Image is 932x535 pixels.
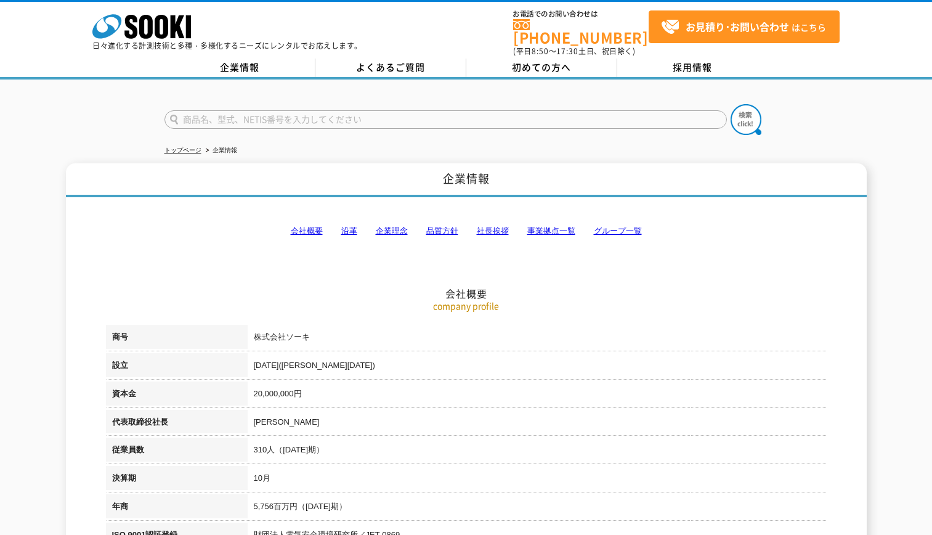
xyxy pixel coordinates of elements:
[66,163,867,197] h1: 企業情報
[248,325,827,353] td: 株式会社ソーキ
[106,438,248,466] th: 従業員数
[594,226,642,235] a: グループ一覧
[164,59,315,77] a: 企業情報
[164,147,201,153] a: トップページ
[661,18,826,36] span: はこちら
[106,382,248,410] th: 資本金
[513,46,635,57] span: (平日 ～ 土日、祝日除く)
[106,325,248,353] th: 商号
[92,42,362,49] p: 日々進化する計測技術と多種・多様化するニーズにレンタルでお応えします。
[106,164,827,300] h2: 会社概要
[513,19,649,44] a: [PHONE_NUMBER]
[248,353,827,382] td: [DATE]([PERSON_NAME][DATE])
[376,226,408,235] a: 企業理念
[106,300,827,312] p: company profile
[106,353,248,382] th: 設立
[617,59,768,77] a: 採用情報
[248,494,827,523] td: 5,756百万円（[DATE]期）
[532,46,549,57] span: 8:50
[106,494,248,523] th: 年商
[556,46,578,57] span: 17:30
[248,438,827,466] td: 310人（[DATE]期）
[527,226,575,235] a: 事業拠点一覧
[164,110,727,129] input: 商品名、型式、NETIS番号を入力してください
[513,10,649,18] span: お電話でのお問い合わせは
[315,59,466,77] a: よくあるご質問
[248,410,827,438] td: [PERSON_NAME]
[106,466,248,494] th: 決算期
[466,59,617,77] a: 初めての方へ
[203,144,237,157] li: 企業情報
[426,226,458,235] a: 品質方針
[477,226,509,235] a: 社長挨拶
[512,60,571,74] span: 初めての方へ
[649,10,840,43] a: お見積り･お問い合わせはこちら
[341,226,357,235] a: 沿革
[686,19,789,34] strong: お見積り･お問い合わせ
[248,382,827,410] td: 20,000,000円
[291,226,323,235] a: 会社概要
[106,410,248,438] th: 代表取締役社長
[248,466,827,494] td: 10月
[731,104,761,135] img: btn_search.png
